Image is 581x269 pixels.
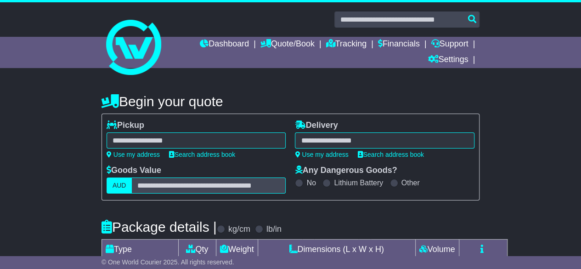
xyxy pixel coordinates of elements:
[102,219,217,235] h4: Package details |
[260,37,315,52] a: Quote/Book
[216,240,258,260] td: Weight
[428,52,468,68] a: Settings
[401,178,420,187] label: Other
[200,37,249,52] a: Dashboard
[107,177,132,194] label: AUD
[295,120,338,131] label: Delivery
[431,37,468,52] a: Support
[102,258,234,266] span: © One World Courier 2025. All rights reserved.
[306,178,316,187] label: No
[102,240,178,260] td: Type
[378,37,420,52] a: Financials
[169,151,235,158] a: Search address book
[415,240,459,260] td: Volume
[326,37,367,52] a: Tracking
[266,224,282,235] label: lb/in
[228,224,250,235] label: kg/cm
[295,151,348,158] a: Use my address
[107,166,161,176] label: Goods Value
[358,151,424,158] a: Search address book
[102,94,479,109] h4: Begin your quote
[258,240,415,260] td: Dimensions (L x W x H)
[295,166,397,176] label: Any Dangerous Goods?
[107,151,160,158] a: Use my address
[334,178,383,187] label: Lithium Battery
[107,120,144,131] label: Pickup
[178,240,216,260] td: Qty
